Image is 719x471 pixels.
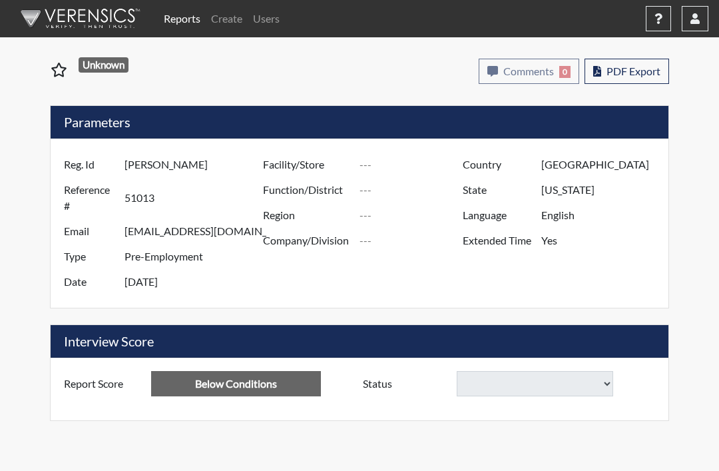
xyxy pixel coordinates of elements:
label: Function/District [253,177,359,203]
label: Status [353,371,457,396]
label: Date [54,269,124,294]
input: --- [124,152,266,177]
span: 0 [559,66,571,78]
input: --- [359,152,466,177]
label: Facility/Store [253,152,359,177]
label: Extended Time [453,228,541,253]
label: Country [453,152,541,177]
label: Reference # [54,177,124,219]
a: Reports [158,5,206,32]
div: Document a decision to hire or decline a candiate [353,371,665,396]
input: --- [151,371,321,396]
label: Region [253,203,359,228]
label: Language [453,203,541,228]
button: Comments0 [479,59,579,84]
label: State [453,177,541,203]
label: Company/Division [253,228,359,253]
input: --- [541,228,665,253]
label: Report Score [54,371,151,396]
a: Users [248,5,285,32]
input: --- [541,177,665,203]
label: Type [54,244,124,269]
input: --- [124,244,266,269]
input: --- [359,228,466,253]
span: Comments [503,65,554,77]
label: Reg. Id [54,152,124,177]
span: PDF Export [606,65,660,77]
input: --- [359,203,466,228]
input: --- [124,219,266,244]
input: --- [359,177,466,203]
input: --- [541,203,665,228]
label: Email [54,219,124,244]
input: --- [124,269,266,294]
span: Unknown [79,57,128,73]
a: Create [206,5,248,32]
h5: Interview Score [51,325,668,358]
input: --- [124,177,266,219]
h5: Parameters [51,106,668,139]
input: --- [541,152,665,177]
button: PDF Export [585,59,669,84]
